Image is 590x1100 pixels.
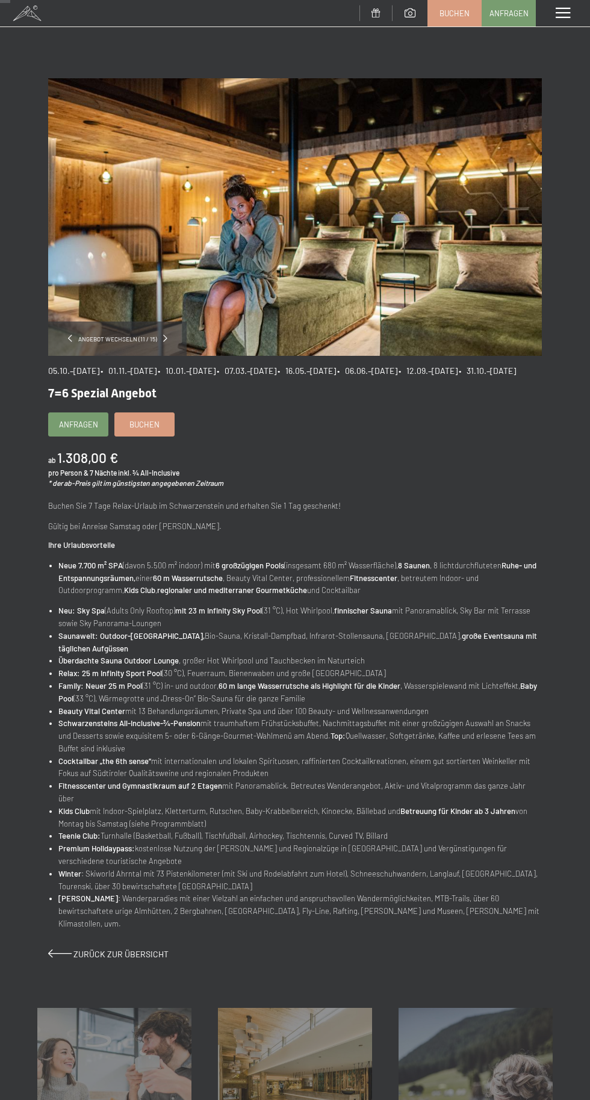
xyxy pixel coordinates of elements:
[58,869,81,878] strong: Winter
[90,468,117,477] span: 7 Nächte
[278,365,336,376] span: • 16.05.–[DATE]
[58,718,200,728] strong: Schwarzensteins All-Inclusive-¾-Pension
[58,717,542,754] li: mit traumhaftem Frühstücksbuffet, Nachmittagsbuffet mit einer großzügigen Auswahl an Snacks und D...
[48,949,169,959] a: Zurück zur Übersicht
[489,8,529,19] span: Anfragen
[350,573,397,583] strong: Fitnesscenter
[58,631,205,641] strong: Saunawelt: Outdoor-[GEOGRAPHIC_DATA],
[157,585,307,595] strong: regionaler und mediterraner Gourmetküche
[398,561,430,570] strong: 8 Saunen
[58,831,101,841] strong: Teenie Club:
[219,681,400,691] strong: 60 m lange Wasserrutsche als Highlight für die Kinder
[48,78,542,356] img: 7=6 Spezial Angebot
[48,500,542,512] p: Buchen Sie 7 Tage Relax-Urlaub im Schwarzenstein und erhalten Sie 1 Tag geschenkt!
[158,365,216,376] span: • 10.01.–[DATE]
[58,868,542,893] li: : Skiworld Ahrntal mit 73 Pistenkilometer (mit Ski und Rodelabfahrt zum Hotel), Schneeschuhwander...
[58,681,537,703] strong: Baby Pool
[400,806,515,816] strong: Betreuung für Kinder ab 3 Jahren
[48,540,115,550] strong: Ihre Urlaubsvorteile
[58,705,542,718] li: mit 13 Behandlungsräumen, Private Spa und über 100 Beauty- und Wellnessanwendungen
[153,573,223,583] strong: 60 m Wasserrutsche
[58,680,542,705] li: (31 °C) in- und outdoor, , Wasserspielewand mit Lichteffekt, (33 °C), Wärmegrotte und „Dress-On“ ...
[331,731,346,741] strong: Top:
[216,561,284,570] strong: 6 großzügigen Pools
[58,842,542,868] li: kostenlose Nutzung der [PERSON_NAME] und Regionalzüge in [GEOGRAPHIC_DATA] und Vergünstigungen fü...
[58,561,123,570] strong: Neue 7.700 m² SPA
[58,630,542,655] li: Bio-Sauna, Kristall-Dampfbad, Infrarot-Stollensauna, [GEOGRAPHIC_DATA],
[48,365,99,376] span: 05.10.–[DATE]
[48,456,56,464] span: ab
[58,559,542,597] li: (davon 5.500 m² indoor) mit (insgesamt 680 m² Wasserfläche), , 8 lichtdurchfluteten einer , Beaut...
[428,1,481,26] a: Buchen
[58,756,151,766] strong: Cocktailbar „the 6th sense“
[58,805,542,830] li: mit Indoor-Spielplatz, Kletterturm, Rutschen, Baby-Krabbelbereich, Kinoecke, Bällebad und von Mon...
[58,656,179,665] strong: Überdachte Sauna Outdoor Lounge
[58,806,90,816] strong: Kids Club
[58,892,542,930] li: : Wanderparadies mit einer Vielzahl an einfachen und anspruchsvollen Wandermöglichkeiten, MTB-Tra...
[48,520,542,533] p: Gültig bei Anreise Samstag oder [PERSON_NAME].
[175,606,262,615] strong: mit 23 m Infinity Sky Pool
[58,893,118,903] strong: [PERSON_NAME]
[118,468,179,477] span: inkl. ¾ All-Inclusive
[58,668,162,678] strong: Relax: 25 m Infinity Sport Pool
[58,561,536,583] strong: Ruhe- und Entspannungsräumen,
[58,706,125,716] strong: Beauty Vital Center
[334,606,392,615] strong: finnischer Sauna
[58,631,537,653] strong: große Eventsauna mit täglichen Aufgüssen
[58,755,542,780] li: mit internationalen und lokalen Spirituosen, raffinierten Cocktailkreationen, einem gut sortierte...
[58,606,105,615] strong: Neu: Sky Spa
[58,667,542,680] li: (30 °C), Feuerraum, Bienenwaben und große [GEOGRAPHIC_DATA]
[459,365,516,376] span: • 31.10.–[DATE]
[57,449,118,466] b: 1.308,00 €
[58,830,542,842] li: Turnhalle (Basketball, Fußball), Tischfußball, Airhockey, Tischtennis, Curved TV, Billard
[48,386,157,400] span: 7=6 Spezial Angebot
[124,585,155,595] strong: Kids Club
[73,949,169,959] span: Zurück zur Übersicht
[59,419,98,430] span: Anfragen
[482,1,535,26] a: Anfragen
[48,479,223,487] em: * der ab-Preis gilt im günstigsten angegebenen Zeitraum
[129,419,160,430] span: Buchen
[101,365,157,376] span: • 01.11.–[DATE]
[58,780,542,805] li: mit Panoramablick. Betreutes Wanderangebot, Aktiv- und Vitalprogramm das ganze Jahr über
[115,413,174,436] a: Buchen
[217,365,276,376] span: • 07.03.–[DATE]
[58,781,222,791] strong: Fitnesscenter und Gymnastikraum auf 2 Etagen
[58,681,142,691] strong: Family: Neuer 25 m Pool
[49,413,108,436] a: Anfragen
[439,8,470,19] span: Buchen
[72,335,163,343] span: Angebot wechseln (11 / 15)
[58,844,135,853] strong: Premium Holidaypass:
[58,604,542,630] li: (Adults Only Rooftop) (31 °C), Hot Whirlpool, mit Panoramablick, Sky Bar mit Terrasse sowie Sky P...
[337,365,397,376] span: • 06.06.–[DATE]
[58,654,542,667] li: , großer Hot Whirlpool und Tauchbecken im Naturteich
[48,468,88,477] span: pro Person &
[399,365,458,376] span: • 12.09.–[DATE]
